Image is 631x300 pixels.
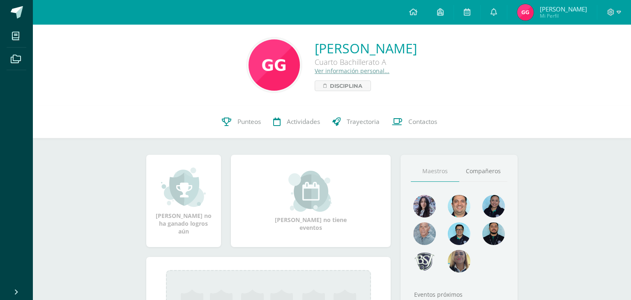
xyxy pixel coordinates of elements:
span: Contactos [408,117,437,126]
img: 2207c9b573316a41e74c87832a091651.png [482,222,505,245]
img: 31702bfb268df95f55e840c80866a926.png [413,195,436,218]
img: d220431ed6a2715784848fdc026b3719.png [448,222,470,245]
img: event_small.png [288,171,333,212]
img: 4fefb2d4df6ade25d47ae1f03d061a50.png [482,195,505,218]
img: 86e433ec4d55f668c6816f0984505ef9.png [249,39,300,91]
a: Ver información personal... [315,67,389,75]
span: Actividades [287,117,320,126]
a: Contactos [386,105,443,138]
img: achievement_small.png [161,167,206,208]
img: d483e71d4e13296e0ce68ead86aec0b8.png [413,250,436,273]
a: Punteos [216,105,267,138]
div: Cuarto Bachillerato A [315,57,417,67]
img: 28d94dd0c1ddc4cc68c2d32980247219.png [517,4,534,21]
span: Punteos [237,117,261,126]
span: Trayectoria [347,117,380,126]
a: Actividades [267,105,326,138]
img: 55ac31a88a72e045f87d4a648e08ca4b.png [413,222,436,245]
span: [PERSON_NAME] [540,5,587,13]
span: Mi Perfil [540,12,587,19]
div: [PERSON_NAME] no ha ganado logros aún [154,167,213,235]
div: [PERSON_NAME] no tiene eventos [269,171,352,231]
img: aa9857ee84d8eb936f6c1e33e7ea3df6.png [448,250,470,273]
span: Disciplina [330,81,362,91]
a: Trayectoria [326,105,386,138]
a: Compañeros [459,161,508,182]
div: Eventos próximos [411,291,508,298]
a: Maestros [411,161,459,182]
a: Disciplina [315,80,371,91]
a: [PERSON_NAME] [315,39,417,57]
img: 677c00e80b79b0324b531866cf3fa47b.png [448,195,470,218]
